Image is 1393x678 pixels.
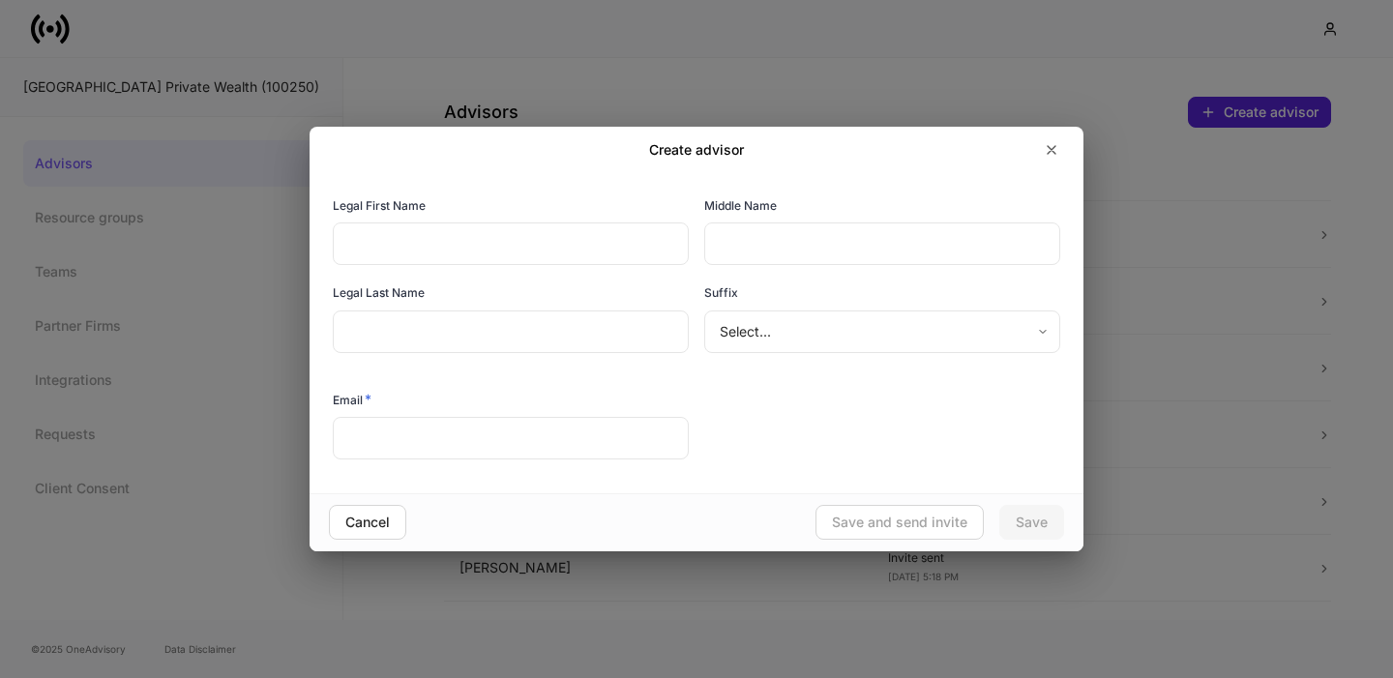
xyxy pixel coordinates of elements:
[649,140,744,160] h2: Create advisor
[329,505,406,540] button: Cancel
[333,283,425,302] h6: Legal Last Name
[704,283,738,302] h6: Suffix
[704,196,777,215] h6: Middle Name
[333,390,371,409] h6: Email
[345,516,390,529] div: Cancel
[333,196,426,215] h6: Legal First Name
[704,310,1059,353] div: Select...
